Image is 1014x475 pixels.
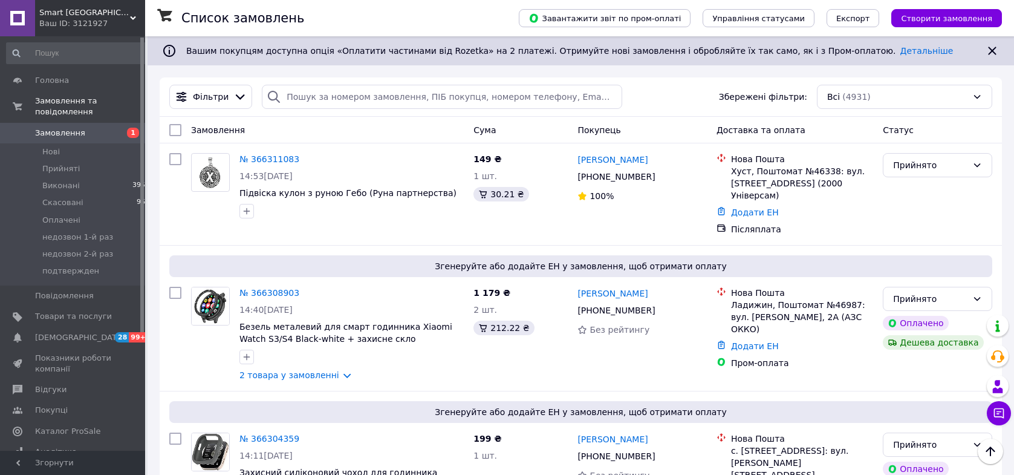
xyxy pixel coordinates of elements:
[193,154,228,191] img: Фото товару
[893,438,967,451] div: Прийнято
[473,434,501,444] span: 199 ₴
[262,85,622,109] input: Пошук за номером замовлення, ПІБ покупця, номером телефону, Email, номером накладної
[193,91,229,103] span: Фільтри
[473,187,528,201] div: 30.21 ₴
[42,249,113,260] span: недозвон 2-й раз
[42,146,60,157] span: Нові
[35,426,100,437] span: Каталог ProSale
[174,406,987,418] span: Згенеруйте або додайте ЕН у замовлення, щоб отримати оплату
[181,11,304,25] h1: Список замовлень
[239,305,293,315] span: 14:40[DATE]
[239,171,293,181] span: 14:53[DATE]
[35,447,77,457] span: Аналітика
[35,311,112,322] span: Товари та послуги
[39,7,130,18] span: Smart City Mall
[191,125,245,135] span: Замовлення
[6,42,151,64] input: Пошук
[473,451,497,460] span: 1 шт.
[35,128,85,139] span: Замовлення
[577,125,620,135] span: Покупець
[577,287,648,300] a: [PERSON_NAME]
[893,292,967,306] div: Прийнято
[575,302,657,319] div: [PHONE_NUMBER]
[731,153,873,165] div: Нова Пошта
[731,208,779,217] a: Додати ЕН
[528,13,681,24] span: Завантажити звіт по пром-оплаті
[836,14,870,23] span: Експорт
[35,75,69,86] span: Головна
[731,287,873,299] div: Нова Пошта
[473,125,496,135] span: Cума
[731,299,873,335] div: Ладижин, Поштомат №46987: вул. [PERSON_NAME], 2А (АЗС ОККО)
[703,9,814,27] button: Управління статусами
[192,287,229,325] img: Фото товару
[575,168,657,185] div: [PHONE_NUMBER]
[239,451,293,460] span: 14:11[DATE]
[239,188,457,198] a: Підвіска кулон з руною Гебо (Руна партнерства)
[719,91,807,103] span: Збережені фільтри:
[577,433,648,445] a: [PERSON_NAME]
[35,96,145,117] span: Замовлення та повідомлення
[35,332,125,343] span: [DEMOGRAPHIC_DATA]
[978,439,1003,464] button: Наверх
[473,288,510,298] span: 1 179 ₴
[590,325,649,335] span: Без рейтингу
[893,159,967,172] div: Прийнято
[42,163,80,174] span: Прийняті
[731,223,873,235] div: Післяплата
[42,215,80,226] span: Оплачені
[239,370,339,380] a: 2 товара у замовленні
[239,288,299,298] a: № 366308903
[191,287,230,326] a: Фото товару
[42,197,83,208] span: Скасовані
[731,433,873,445] div: Нова Пошта
[590,191,614,201] span: 100%
[137,197,149,208] span: 966
[473,154,501,164] span: 149 ₴
[127,128,139,138] span: 1
[42,180,80,191] span: Виконані
[473,305,497,315] span: 2 шт.
[186,46,953,56] span: Вашим покупцям доступна опція «Оплатити частинами від Rozetka» на 2 платежі. Отримуйте нові замов...
[35,384,67,395] span: Відгуки
[577,154,648,166] a: [PERSON_NAME]
[191,153,230,192] a: Фото товару
[191,433,230,471] a: Фото товару
[192,433,229,471] img: Фото товару
[115,332,129,342] span: 28
[731,341,779,351] a: Додати ЕН
[883,125,914,135] span: Статус
[901,14,992,23] span: Створити замовлення
[891,9,1002,27] button: Створити замовлення
[883,316,948,330] div: Оплачено
[879,13,1002,22] a: Створити замовлення
[827,9,880,27] button: Експорт
[35,353,112,375] span: Показники роботи компанії
[35,290,94,301] span: Повідомлення
[39,18,145,29] div: Ваш ID: 3121927
[575,448,657,465] div: [PHONE_NUMBER]
[42,232,113,243] span: недозвон 1-й раз
[987,401,1011,425] button: Чат з покупцем
[174,260,987,272] span: Згенеруйте або додайте ЕН у замовлення, щоб отримати оплату
[239,434,299,444] a: № 366304359
[712,14,805,23] span: Управління статусами
[239,154,299,164] a: № 366311083
[900,46,954,56] a: Детальніше
[883,335,983,350] div: Дешева доставка
[842,92,871,102] span: (4931)
[827,91,840,103] span: Всі
[132,180,149,191] span: 3959
[717,125,805,135] span: Доставка та оплата
[519,9,691,27] button: Завантажити звіт по пром-оплаті
[239,322,452,344] a: Безель металевий для смарт годинника Xiaomi Watch S3/S4 Black-white + захисне скло
[42,266,99,277] span: подтвержден
[731,357,873,369] div: Пром-оплата
[731,165,873,201] div: Хуст, Поштомат №46338: вул. [STREET_ADDRESS] (2000 Універсам)
[129,332,149,342] span: 99+
[473,171,497,181] span: 1 шт.
[35,405,68,416] span: Покупці
[473,321,534,335] div: 212.22 ₴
